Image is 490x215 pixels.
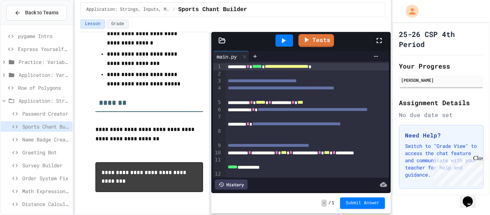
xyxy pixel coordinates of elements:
[22,149,70,156] span: Greeting Bot
[173,7,175,13] span: /
[213,85,222,99] div: 4
[19,58,70,66] span: Practice: Variables/Print
[213,128,222,142] div: 8
[213,113,222,128] div: 7
[405,131,477,140] h3: Need Help?
[399,98,484,108] h2: Assignment Details
[213,156,222,171] div: 11
[22,187,70,195] span: Math Expression Debugger
[107,19,129,29] button: Grade
[25,9,58,17] span: Back to Teams
[213,106,222,113] div: 6
[405,142,477,178] p: Switch to "Grade View" to access the chat feature and communicate with your teacher for help and ...
[399,61,484,71] h2: Your Progress
[213,70,222,78] div: 2
[22,174,70,182] span: Order System Fix
[86,7,170,13] span: Application: Strings, Inputs, Math
[398,3,420,19] div: My Account
[213,53,240,60] div: main.py
[460,186,483,208] iframe: chat widget
[213,142,222,149] div: 9
[399,29,484,49] h1: 25-26 CSP 4th Period
[399,111,484,119] div: No due date set
[22,136,70,143] span: Name Badge Creator
[3,3,50,46] div: Chat with us now!Close
[19,71,70,79] span: Application: Variables/Print
[18,45,70,53] span: Express Yourself in Python!
[19,97,70,104] span: Application: Strings, Inputs, Math
[6,5,67,20] button: Back to Teams
[213,149,222,156] div: 10
[321,200,327,207] span: -
[213,99,222,106] div: 5
[213,51,249,62] div: main.py
[22,162,70,169] span: Survey Builder
[401,77,481,83] div: [PERSON_NAME]
[215,179,248,190] div: History
[178,5,247,14] span: Sports Chant Builder
[80,19,105,29] button: Lesson
[298,34,334,47] a: Tests
[332,200,334,206] span: 1
[18,84,70,92] span: Row of Polygons
[340,197,385,209] button: Submit Answer
[22,123,70,130] span: Sports Chant Builder
[22,200,70,208] span: Distance Calculator
[22,110,70,117] span: Password Creator
[346,200,380,206] span: Submit Answer
[18,32,70,40] span: pygame Intro
[213,63,222,70] div: 1
[213,78,222,85] div: 3
[430,155,483,186] iframe: chat widget
[328,200,331,206] span: /
[213,170,222,178] div: 12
